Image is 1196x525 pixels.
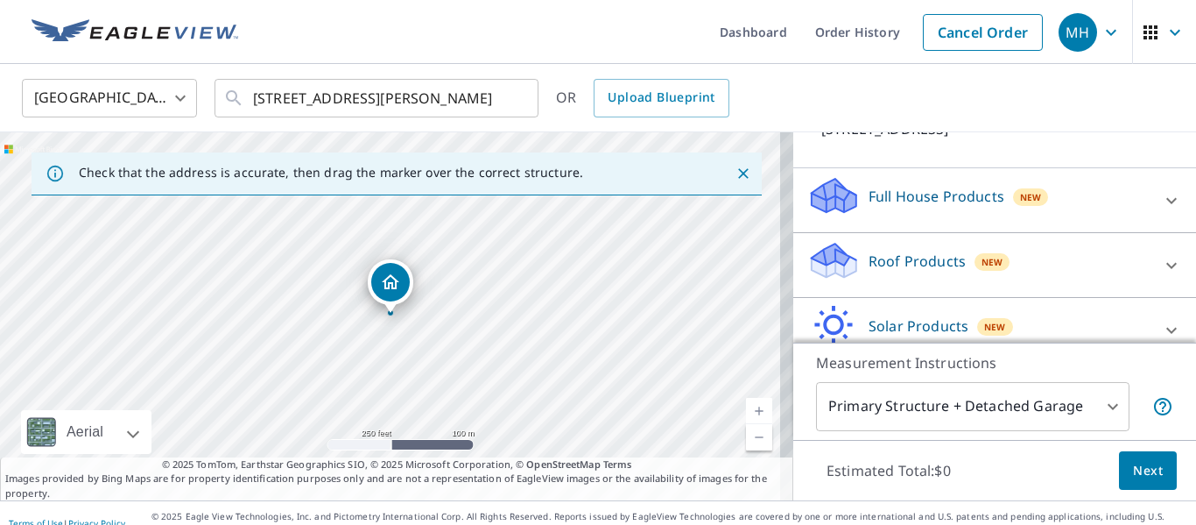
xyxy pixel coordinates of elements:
button: Close [732,162,755,185]
span: New [984,320,1006,334]
div: Full House ProductsNew [807,175,1182,225]
p: Roof Products [869,251,966,272]
p: Check that the address is accurate, then drag the marker over the correct structure. [79,165,583,181]
a: Current Level 17, Zoom In [746,398,772,424]
p: Measurement Instructions [816,352,1173,373]
a: Upload Blueprint [594,79,728,117]
img: EV Logo [32,19,238,46]
span: © 2025 TomTom, Earthstar Geographics SIO, © 2025 Microsoft Corporation, © [162,458,632,472]
div: MH [1059,13,1097,52]
a: Cancel Order [923,14,1043,51]
div: OR [556,79,729,117]
div: [GEOGRAPHIC_DATA] [22,74,197,123]
input: Search by address or latitude-longitude [253,74,503,123]
p: Full House Products [869,186,1004,207]
a: Terms [603,458,632,471]
div: Dropped pin, building 1, Residential property, 100 Champions Run Riveria Beach [368,259,413,314]
p: Estimated Total: $0 [813,451,965,490]
div: Aerial [21,410,151,454]
a: OpenStreetMap [526,458,600,471]
div: Aerial [61,410,109,454]
button: Next [1119,451,1177,491]
span: New [1020,190,1042,204]
span: Upload Blueprint [608,87,714,109]
div: Solar ProductsNew [807,305,1182,355]
div: Primary Structure + Detached Garage [816,382,1129,431]
div: Roof ProductsNew [807,240,1182,290]
span: New [981,255,1003,269]
a: Current Level 17, Zoom Out [746,424,772,451]
p: Solar Products [869,316,968,337]
span: Your report will include the primary structure and a detached garage if one exists. [1152,396,1173,417]
span: Next [1133,460,1163,482]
